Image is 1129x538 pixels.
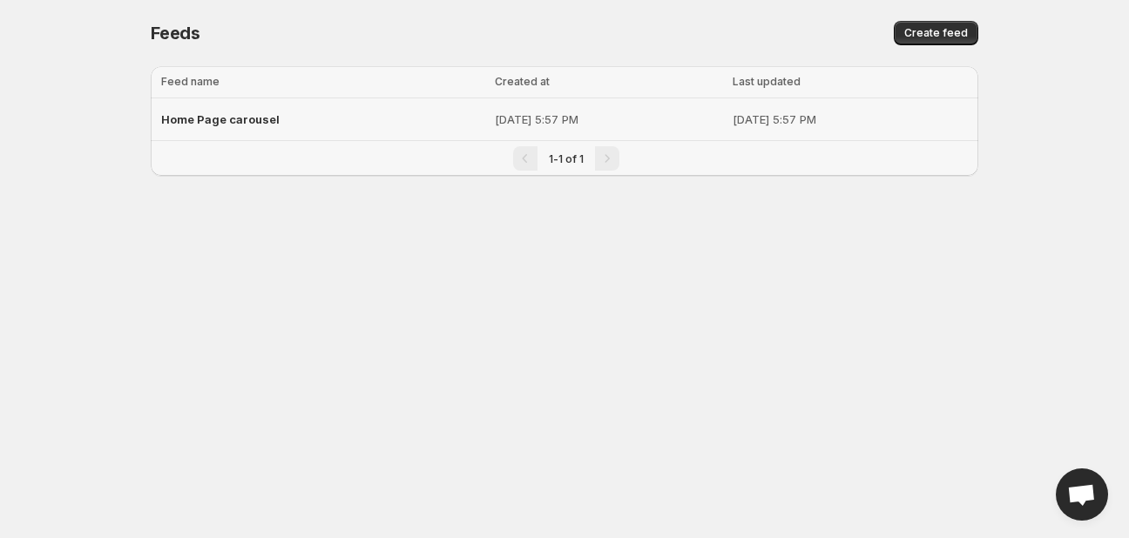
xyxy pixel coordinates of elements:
span: Home Page carousel [161,112,280,126]
p: [DATE] 5:57 PM [495,111,722,128]
span: Created at [495,75,550,88]
span: Feeds [151,23,200,44]
div: Open chat [1056,468,1108,521]
span: Last updated [733,75,801,88]
span: Create feed [904,26,968,40]
button: Create feed [894,21,978,45]
span: 1-1 of 1 [549,152,584,165]
span: Feed name [161,75,220,88]
nav: Pagination [151,140,978,176]
p: [DATE] 5:57 PM [733,111,968,128]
